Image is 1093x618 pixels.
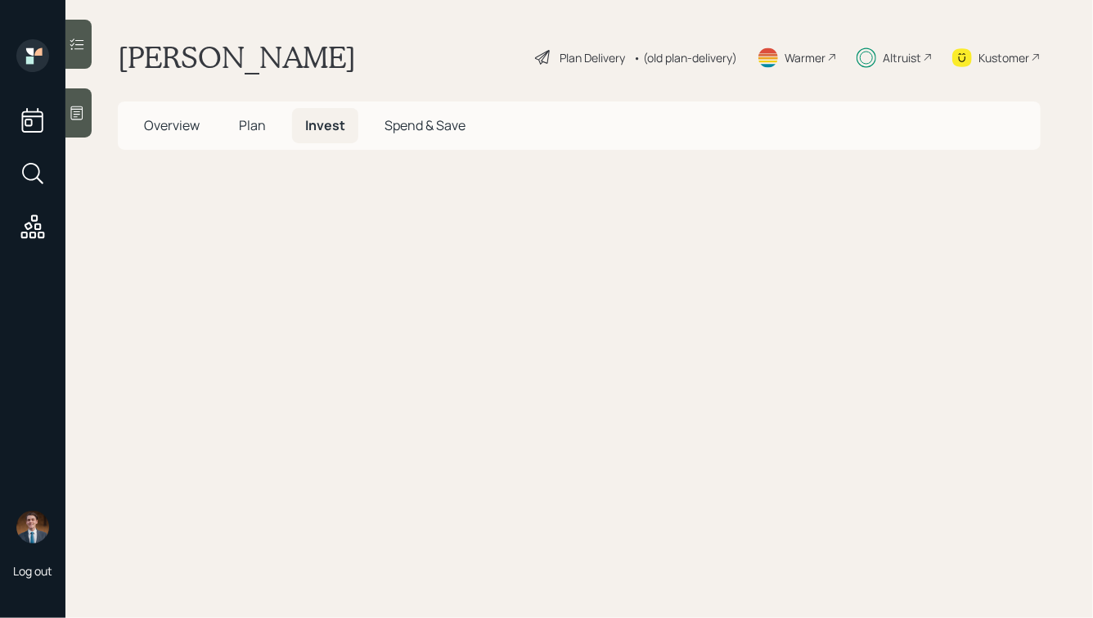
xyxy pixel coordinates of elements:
[118,39,356,75] h1: [PERSON_NAME]
[785,49,825,66] div: Warmer
[883,49,921,66] div: Altruist
[978,49,1029,66] div: Kustomer
[385,116,466,134] span: Spend & Save
[305,116,345,134] span: Invest
[16,511,49,544] img: hunter_neumayer.jpg
[633,49,737,66] div: • (old plan-delivery)
[144,116,200,134] span: Overview
[560,49,625,66] div: Plan Delivery
[13,563,52,579] div: Log out
[239,116,266,134] span: Plan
